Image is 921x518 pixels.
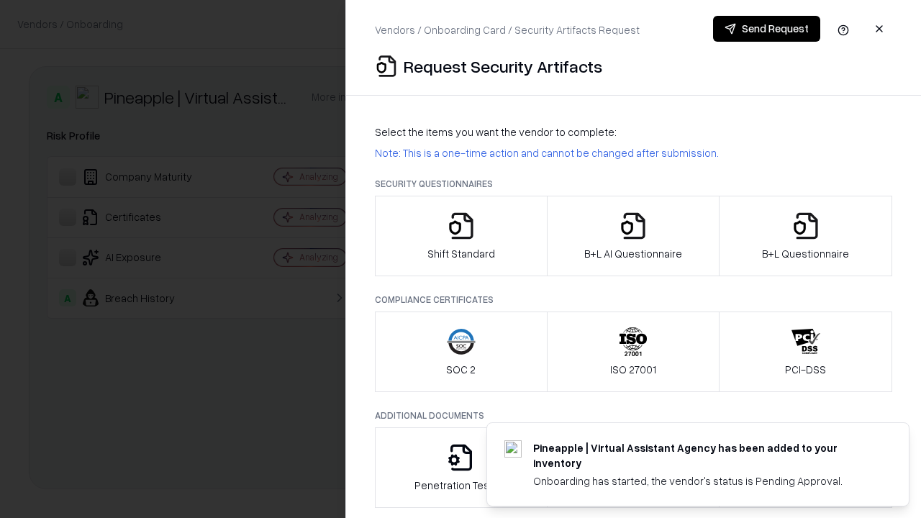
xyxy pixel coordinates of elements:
[719,312,892,392] button: PCI-DSS
[446,362,476,377] p: SOC 2
[375,124,892,140] p: Select the items you want the vendor to complete:
[375,312,548,392] button: SOC 2
[533,440,874,471] div: Pineapple | Virtual Assistant Agency has been added to your inventory
[547,312,720,392] button: ISO 27001
[719,196,892,276] button: B+L Questionnaire
[713,16,820,42] button: Send Request
[375,294,892,306] p: Compliance Certificates
[375,22,640,37] p: Vendors / Onboarding Card / Security Artifacts Request
[375,145,892,160] p: Note: This is a one-time action and cannot be changed after submission.
[375,178,892,190] p: Security Questionnaires
[414,478,507,493] p: Penetration Testing
[584,246,682,261] p: B+L AI Questionnaire
[375,409,892,422] p: Additional Documents
[427,246,495,261] p: Shift Standard
[547,196,720,276] button: B+L AI Questionnaire
[762,246,849,261] p: B+L Questionnaire
[785,362,826,377] p: PCI-DSS
[533,473,874,489] div: Onboarding has started, the vendor's status is Pending Approval.
[375,196,548,276] button: Shift Standard
[504,440,522,458] img: trypineapple.com
[610,362,656,377] p: ISO 27001
[375,427,548,508] button: Penetration Testing
[404,55,602,78] p: Request Security Artifacts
